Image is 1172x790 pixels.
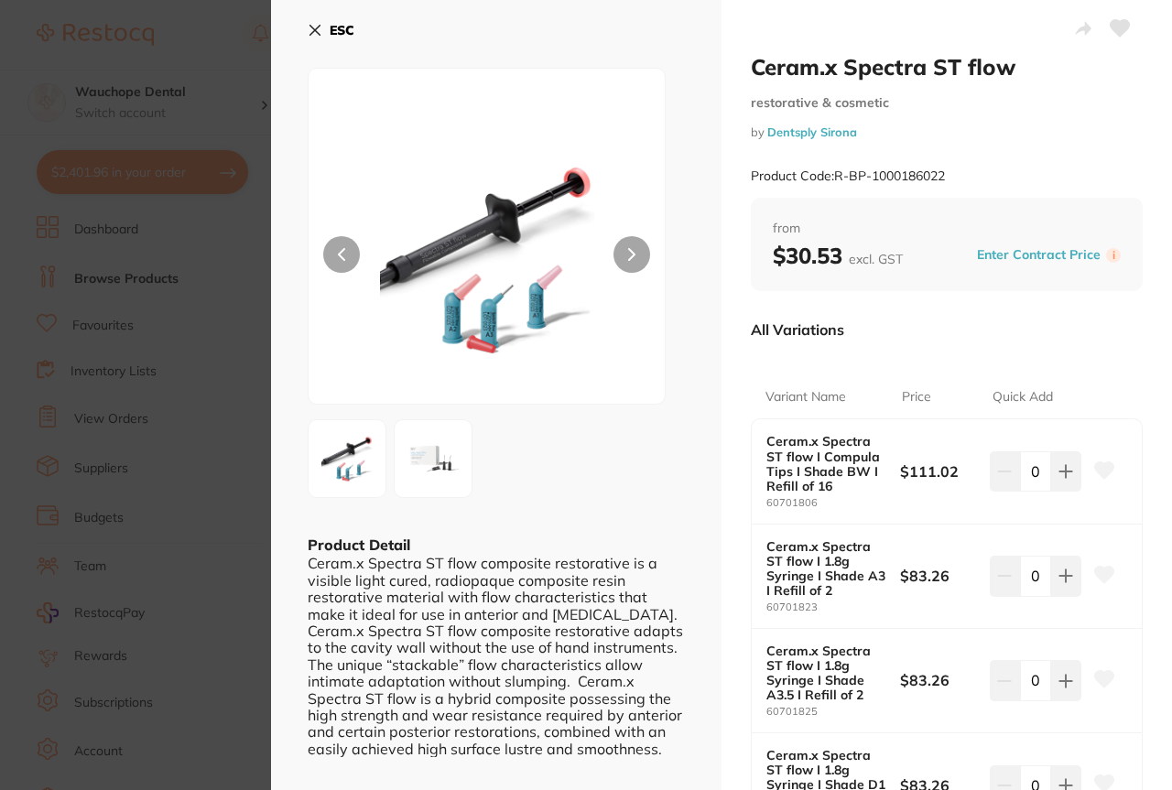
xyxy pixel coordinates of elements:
[308,536,410,554] b: Product Detail
[766,497,900,509] small: 60701806
[767,124,857,139] a: Dentsply Sirona
[773,242,903,269] b: $30.53
[330,22,354,38] b: ESC
[773,220,1121,238] span: from
[751,168,945,184] small: Product Code: R-BP-1000186022
[765,388,846,406] p: Variant Name
[308,15,354,46] button: ESC
[400,426,466,492] img: cG5n
[308,555,685,757] div: Ceram.x Spectra ST flow composite restorative is a visible light cured, radiopaque composite resi...
[993,388,1053,406] p: Quick Add
[766,434,887,492] b: Ceram.x Spectra ST flow I Compula Tips I Shade BW I Refill of 16
[900,670,981,690] b: $83.26
[766,539,887,598] b: Ceram.x Spectra ST flow I 1.8g Syringe I Shade A3 I Refill of 2
[751,95,1143,111] small: restorative & cosmetic
[314,426,380,492] img: dWxlLnBuZw
[751,53,1143,81] h2: Ceram.x Spectra ST flow
[849,251,903,267] span: excl. GST
[751,125,1143,139] small: by
[971,246,1106,264] button: Enter Contract Price
[766,601,900,613] small: 60701823
[766,644,887,702] b: Ceram.x Spectra ST flow I 1.8g Syringe I Shade A3.5 I Refill of 2
[1106,248,1121,263] label: i
[902,388,931,406] p: Price
[900,566,981,586] b: $83.26
[751,320,844,339] p: All Variations
[900,461,981,482] b: $111.02
[380,114,594,404] img: dWxlLnBuZw
[766,706,900,718] small: 60701825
